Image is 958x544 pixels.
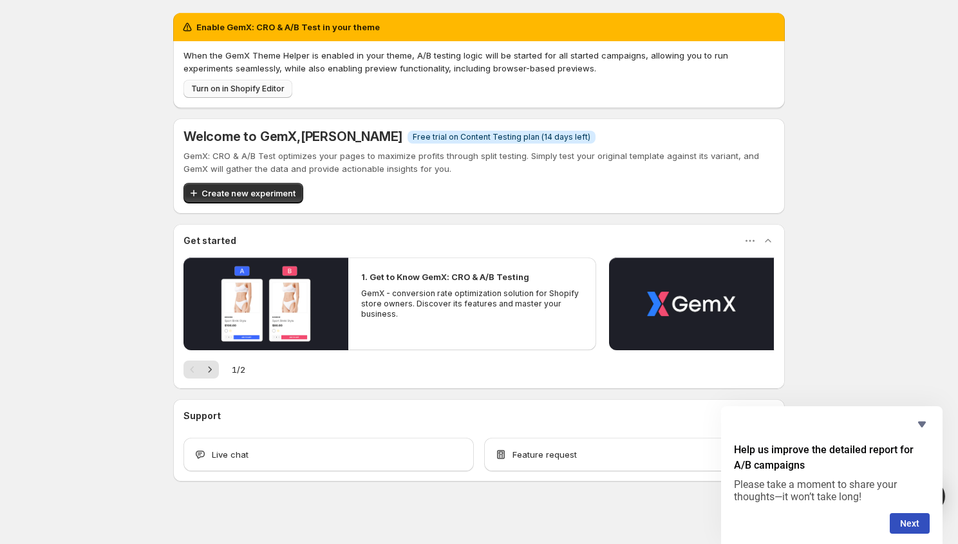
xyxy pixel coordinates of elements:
span: 1 / 2 [232,363,245,376]
span: Free trial on Content Testing plan (14 days left) [413,132,590,142]
button: Next [201,361,219,379]
button: Turn on in Shopify Editor [183,80,292,98]
h3: Support [183,409,221,422]
h2: Enable GemX: CRO & A/B Test in your theme [196,21,380,33]
button: Create new experiment [183,183,303,203]
span: Create new experiment [202,187,296,200]
span: Turn on in Shopify Editor [191,84,285,94]
span: Feature request [512,448,577,461]
p: GemX: CRO & A/B Test optimizes your pages to maximize profits through split testing. Simply test ... [183,149,775,175]
h5: Welcome to GemX [183,129,402,144]
h2: 1. Get to Know GemX: CRO & A/B Testing [361,270,529,283]
span: , [PERSON_NAME] [297,129,402,144]
span: Live chat [212,448,249,461]
nav: Pagination [183,361,219,379]
p: GemX - conversion rate optimization solution for Shopify store owners. Discover its features and ... [361,288,583,319]
p: Please take a moment to share your thoughts—it won’t take long! [734,478,930,503]
p: When the GemX Theme Helper is enabled in your theme, A/B testing logic will be started for all st... [183,49,775,75]
h3: Get started [183,234,236,247]
button: Next question [890,513,930,534]
button: Play video [183,258,348,350]
div: Help us improve the detailed report for A/B campaigns [734,417,930,534]
h2: Help us improve the detailed report for A/B campaigns [734,442,930,473]
button: Hide survey [914,417,930,432]
button: Play video [609,258,774,350]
